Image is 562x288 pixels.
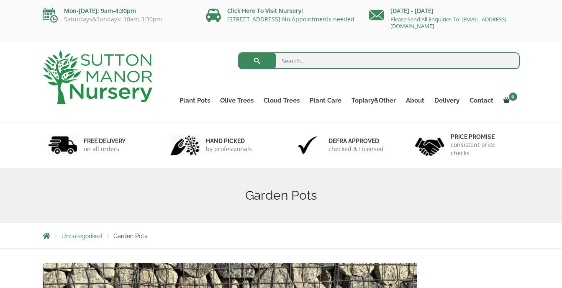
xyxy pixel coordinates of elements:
input: Search... [238,52,520,69]
a: Cloud Trees [259,95,305,106]
img: 1.jpg [48,134,77,156]
h6: Price promise [451,133,514,141]
a: Delivery [429,95,464,106]
p: Saturdays&Sundays: 10am-3:30pm [43,16,193,23]
h1: Garden Pots [43,188,520,203]
img: 3.jpg [293,134,322,156]
p: Mon-[DATE]: 9am-4:30pm [43,6,193,16]
p: checked & Licensed [328,145,384,153]
h6: hand picked [206,137,252,145]
a: Uncategorised [62,233,102,239]
nav: Breadcrumbs [43,232,520,239]
h6: FREE DELIVERY [84,137,126,145]
p: [DATE] - [DATE] [369,6,520,16]
a: Please Send All Enquiries To: [EMAIL_ADDRESS][DOMAIN_NAME] [390,15,506,30]
img: 2.jpg [170,134,200,156]
a: Olive Trees [215,95,259,106]
a: Topiary&Other [346,95,401,106]
p: by professionals [206,145,252,153]
a: Plant Pots [175,95,215,106]
a: [STREET_ADDRESS] No Appointments needed [227,15,354,23]
img: 4.jpg [415,132,444,158]
p: consistent price checks [451,141,514,157]
span: Garden Pots [113,233,147,239]
img: logo [43,50,152,104]
a: Contact [464,95,498,106]
h6: Defra approved [328,137,384,145]
a: Click Here To Visit Nursery! [227,7,303,15]
p: on all orders [84,145,126,153]
a: Plant Care [305,95,346,106]
a: About [401,95,429,106]
span: 0 [509,93,517,101]
a: 0 [498,95,520,106]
